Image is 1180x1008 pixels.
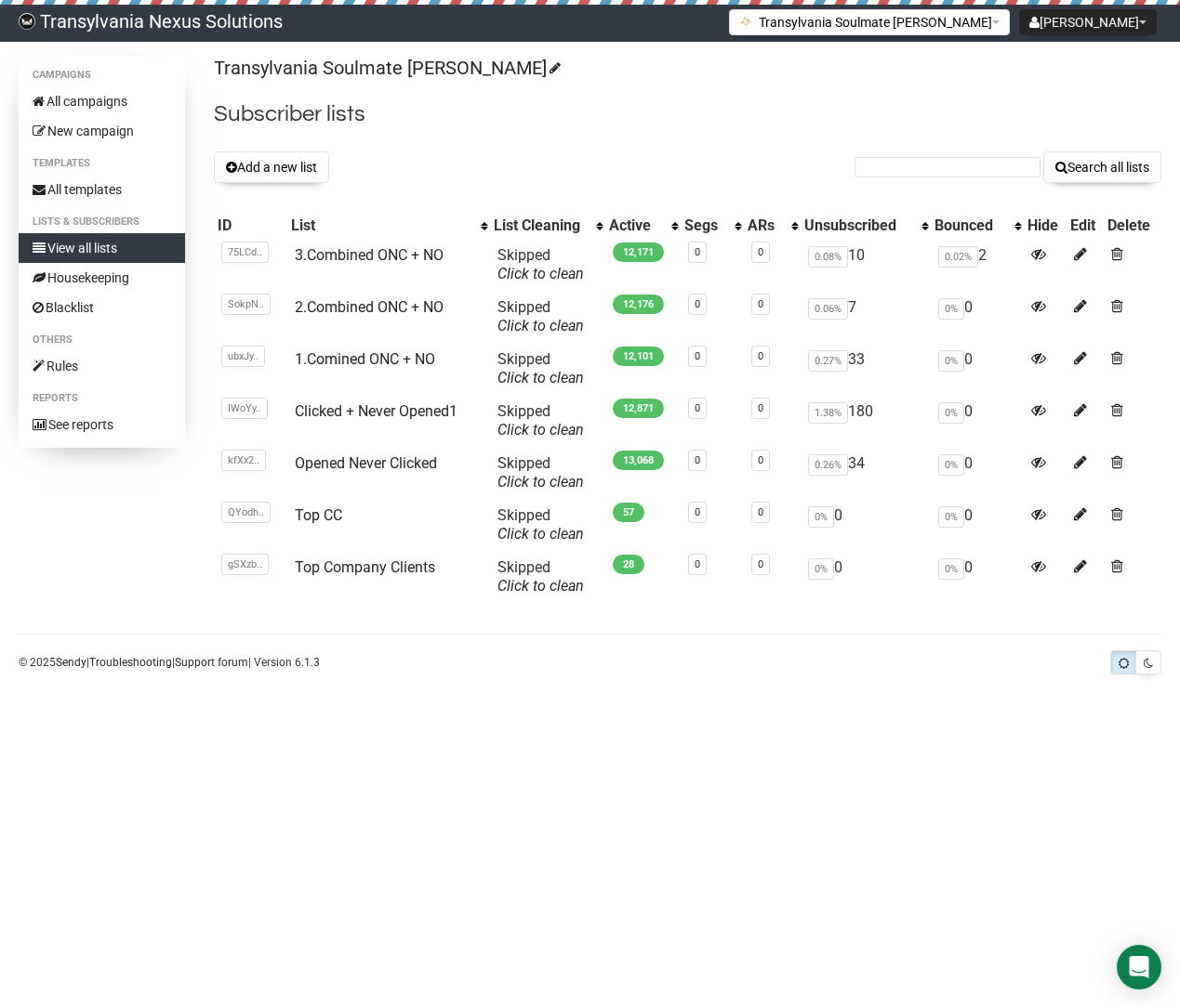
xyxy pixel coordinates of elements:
[613,242,664,262] span: 12,171
[684,216,725,235] div: Segs
[801,551,931,603] td: 0
[221,294,271,315] span: SokpN..
[497,525,584,543] a: Click to clean
[214,213,287,239] th: ID: No sort applied, sorting is disabled
[497,454,584,491] span: Skipped
[19,329,185,351] li: Others
[221,346,265,367] span: ubxJy..
[19,351,185,381] a: Rules
[729,9,1010,35] button: Transylvania Soulmate [PERSON_NAME]
[695,298,700,310] a: 0
[938,558,964,580] span: 0%
[89,656,172,669] a: Troubleshooting
[801,291,931,343] td: 7
[801,395,931,447] td: 180
[938,506,964,528] span: 0%
[497,369,584,386] a: Click to clean
[695,454,700,466] a: 0
[695,506,700,518] a: 0
[758,298,763,310] a: 0
[1019,9,1157,35] button: [PERSON_NAME]
[19,86,185,116] a: All campaigns
[295,558,435,576] a: Top Company Clients
[938,298,964,320] span: 0%
[801,213,931,239] th: Unsubscribed: No sort applied, activate to apply an ascending sort
[931,291,1023,343] td: 0
[613,347,664,366] span: 12,101
[19,652,320,673] p: © 2025 | | | Version 6.1.3
[801,447,931,499] td: 34
[938,246,978,268] span: 0.02%
[19,152,185,175] li: Templates
[19,175,185,204] a: All templates
[931,239,1023,291] td: 2
[291,216,471,235] div: List
[497,558,584,595] span: Skipped
[497,473,584,491] a: Click to clean
[19,410,185,439] a: See reports
[744,213,800,239] th: ARs: No sort applied, activate to apply an ascending sort
[609,216,662,235] div: Active
[804,216,912,235] div: Unsubscribed
[938,454,964,476] span: 0%
[497,298,584,334] span: Skipped
[808,454,848,476] span: 0.26%
[497,421,584,439] a: Click to clean
[494,216,587,235] div: List Cleaning
[56,656,86,669] a: Sendy
[497,350,584,386] span: Skipped
[938,350,964,372] span: 0%
[19,233,185,263] a: View all lists
[221,242,269,263] span: 75LCd..
[758,350,763,362] a: 0
[1117,945,1161,989] div: Open Intercom Messenger
[1107,216,1158,235] div: Delete
[214,57,558,79] a: Transylvania Soulmate [PERSON_NAME]
[613,295,664,314] span: 12,176
[931,213,1023,239] th: Bounced: No sort applied, activate to apply an ascending sort
[681,213,744,239] th: Segs: No sort applied, activate to apply an ascending sort
[1028,216,1064,235] div: Hide
[497,317,584,334] a: Click to clean
[295,246,444,264] a: 3.Combined ONC + NO
[758,454,763,466] a: 0
[214,151,329,183] button: Add a new list
[801,239,931,291] td: 10
[497,246,584,282] span: Skipped
[295,402,457,420] a: Clicked + Never Opened1
[801,499,931,551] td: 0
[931,395,1023,447] td: 0
[613,451,664,470] span: 13,068
[695,350,700,362] a: 0
[758,246,763,258] a: 0
[19,263,185,293] a: Housekeeping
[808,402,848,424] span: 1.38%
[221,554,269,575] span: gSXzb..
[695,402,700,414] a: 0
[801,343,931,395] td: 33
[695,246,700,258] a: 0
[758,506,763,518] a: 0
[935,216,1004,235] div: Bounced
[19,64,185,86] li: Campaigns
[497,577,584,595] a: Click to clean
[938,402,964,424] span: 0%
[221,450,266,471] span: kfXx2..
[758,402,763,414] a: 0
[613,555,644,574] span: 28
[295,350,435,368] a: 1.Comined ONC + NO
[19,211,185,233] li: Lists & subscribers
[175,656,248,669] a: Support forum
[218,216,284,235] div: ID
[497,402,584,439] span: Skipped
[221,398,268,419] span: IWoYy..
[19,293,185,322] a: Blacklist
[497,265,584,282] a: Click to clean
[605,213,681,239] th: Active: No sort applied, activate to apply an ascending sort
[295,506,342,524] a: Top CC
[931,551,1023,603] td: 0
[490,213,605,239] th: List Cleaning: No sort applied, activate to apply an ascending sort
[808,506,834,528] span: 0%
[695,558,700,570] a: 0
[613,503,644,522] span: 57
